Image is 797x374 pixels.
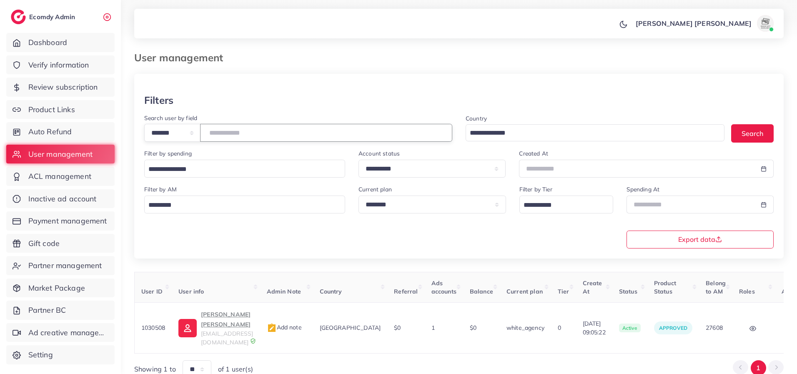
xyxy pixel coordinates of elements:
[28,260,102,271] span: Partner management
[28,283,85,294] span: Market Package
[28,126,72,137] span: Auto Refund
[141,324,165,331] span: 1030508
[470,288,493,295] span: Balance
[6,256,115,275] a: Partner management
[28,216,107,226] span: Payment management
[678,236,722,243] span: Export data
[144,149,192,158] label: Filter by spending
[6,78,115,97] a: Review subscription
[6,211,115,231] a: Payment management
[466,124,724,141] div: Search for option
[394,288,418,295] span: Referral
[519,196,613,213] div: Search for option
[134,52,230,64] h3: User management
[11,10,26,24] img: logo
[358,185,392,193] label: Current plan
[627,185,660,193] label: Spending At
[583,319,606,336] span: [DATE] 09:05:22
[583,279,602,295] span: Create At
[757,15,774,32] img: avatar
[558,324,561,331] span: 0
[6,55,115,75] a: Verify information
[320,288,342,295] span: Country
[28,238,60,249] span: Gift code
[28,37,67,48] span: Dashboard
[6,122,115,141] a: Auto Refund
[250,338,256,344] img: 9CAL8B2pu8EFxCJHYAAAAldEVYdGRhdGU6Y3JlYXRlADIwMjItMTItMDlUMDQ6NTg6MzkrMDA6MDBXSlgLAAAAJXRFWHRkYXR...
[6,167,115,186] a: ACL management
[627,231,774,248] button: Export data
[28,82,98,93] span: Review subscription
[558,288,569,295] span: Tier
[470,324,476,331] span: $0
[178,309,253,346] a: [PERSON_NAME] [PERSON_NAME][EMAIL_ADDRESS][DOMAIN_NAME]
[659,325,687,331] span: approved
[521,199,602,212] input: Search for option
[28,171,91,182] span: ACL management
[28,149,93,160] span: User management
[267,324,302,331] span: Add note
[141,288,163,295] span: User ID
[145,163,334,176] input: Search for option
[28,60,89,70] span: Verify information
[28,193,97,204] span: Inactive ad account
[134,364,176,374] span: Showing 1 to
[431,279,456,295] span: Ads accounts
[6,189,115,208] a: Inactive ad account
[267,288,301,295] span: Admin Note
[619,288,637,295] span: Status
[467,127,714,140] input: Search for option
[145,199,334,212] input: Search for option
[506,324,544,331] span: white_agency
[506,288,543,295] span: Current plan
[6,301,115,320] a: Partner BC
[29,13,77,21] h2: Ecomdy Admin
[6,33,115,52] a: Dashboard
[654,279,676,295] span: Product Status
[358,149,400,158] label: Account status
[706,324,723,331] span: 27608
[6,234,115,253] a: Gift code
[6,145,115,164] a: User management
[731,124,774,142] button: Search
[519,149,548,158] label: Created At
[6,100,115,119] a: Product Links
[320,324,381,331] span: [GEOGRAPHIC_DATA]
[28,305,66,316] span: Partner BC
[11,10,77,24] a: logoEcomdy Admin
[144,160,345,178] div: Search for option
[619,324,641,333] span: active
[144,94,173,106] h3: Filters
[519,185,552,193] label: Filter by Tier
[178,288,204,295] span: User info
[631,15,777,32] a: [PERSON_NAME] [PERSON_NAME]avatar
[28,349,53,360] span: Setting
[201,330,253,346] span: [EMAIL_ADDRESS][DOMAIN_NAME]
[144,196,345,213] div: Search for option
[28,104,75,115] span: Product Links
[394,324,401,331] span: $0
[466,114,487,123] label: Country
[178,319,197,337] img: ic-user-info.36bf1079.svg
[6,323,115,342] a: Ad creative management
[201,309,253,329] p: [PERSON_NAME] [PERSON_NAME]
[739,288,755,295] span: Roles
[218,364,253,374] span: of 1 user(s)
[144,114,197,122] label: Search user by field
[6,345,115,364] a: Setting
[431,324,435,331] span: 1
[636,18,752,28] p: [PERSON_NAME] [PERSON_NAME]
[706,279,726,295] span: Belong to AM
[28,327,108,338] span: Ad creative management
[6,279,115,298] a: Market Package
[267,323,277,333] img: admin_note.cdd0b510.svg
[144,185,177,193] label: Filter by AM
